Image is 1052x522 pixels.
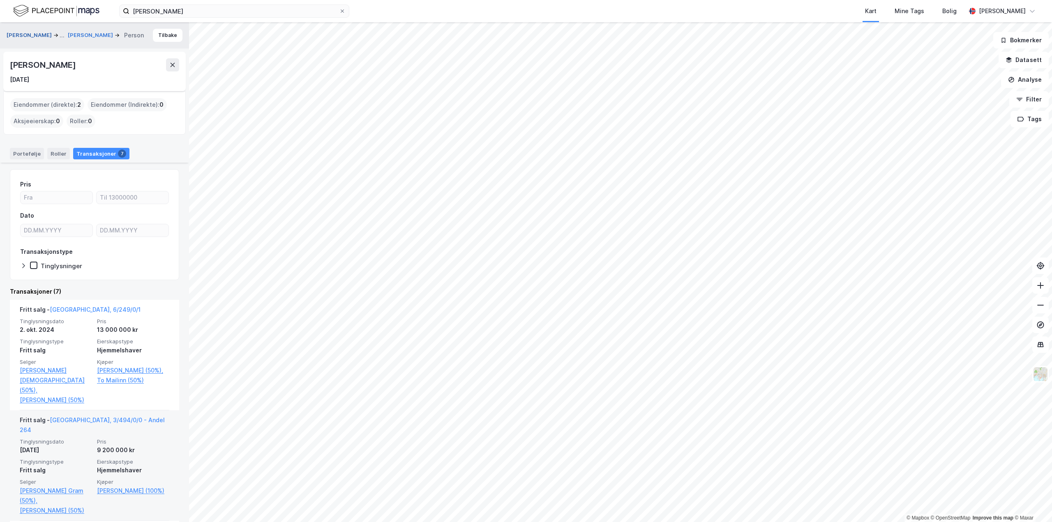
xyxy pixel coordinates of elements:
[97,338,169,345] span: Eierskapstype
[20,211,34,221] div: Dato
[97,191,168,204] input: Til 13000000
[1033,366,1048,382] img: Z
[20,465,92,475] div: Fritt salg
[1011,483,1052,522] iframe: Chat Widget
[153,29,182,42] button: Tilbake
[973,515,1013,521] a: Improve this map
[97,318,169,325] span: Pris
[97,366,169,375] a: [PERSON_NAME] (50%),
[97,438,169,445] span: Pris
[20,318,92,325] span: Tinglysningsdato
[895,6,924,16] div: Mine Tags
[20,325,92,335] div: 2. okt. 2024
[10,98,84,111] div: Eiendommer (direkte) :
[97,345,169,355] div: Hjemmelshaver
[20,345,92,355] div: Fritt salg
[1001,71,1049,88] button: Analyse
[41,262,82,270] div: Tinglysninger
[97,478,169,485] span: Kjøper
[993,32,1049,48] button: Bokmerker
[20,438,92,445] span: Tinglysningsdato
[67,115,95,128] div: Roller :
[10,58,77,71] div: [PERSON_NAME]
[931,515,971,521] a: OpenStreetMap
[10,115,63,128] div: Aksjeeierskap :
[20,359,92,366] span: Selger
[979,6,1026,16] div: [PERSON_NAME]
[21,191,92,204] input: Fra
[73,148,129,159] div: Transaksjoner
[13,4,99,18] img: logo.f888ab2527a4732fd821a326f86c7f29.svg
[865,6,877,16] div: Kart
[20,506,92,515] a: [PERSON_NAME] (50%)
[1010,111,1049,127] button: Tags
[97,375,169,385] a: To Mailinn (50%)
[118,149,126,158] div: 7
[97,445,169,455] div: 9 200 000 kr
[10,148,44,159] div: Portefølje
[20,395,92,405] a: [PERSON_NAME] (50%)
[77,100,81,110] span: 2
[20,179,31,189] div: Pris
[10,75,29,85] div: [DATE]
[97,359,169,366] span: Kjøper
[942,6,957,16] div: Bolig
[97,325,169,335] div: 13 000 000 kr
[20,366,92,395] a: [PERSON_NAME][DEMOGRAPHIC_DATA] (50%),
[50,306,141,313] a: [GEOGRAPHIC_DATA], 6/249/0/1
[60,30,65,40] div: ...
[1009,91,1049,108] button: Filter
[97,486,169,496] a: [PERSON_NAME] (100%)
[20,478,92,485] span: Selger
[20,305,141,318] div: Fritt salg -
[47,148,70,159] div: Roller
[20,458,92,465] span: Tinglysningstype
[88,116,92,126] span: 0
[97,224,168,237] input: DD.MM.YYYY
[21,224,92,237] input: DD.MM.YYYY
[20,415,169,438] div: Fritt salg -
[129,5,339,17] input: Søk på adresse, matrikkel, gårdeiere, leietakere eller personer
[20,486,92,506] a: [PERSON_NAME] Gram (50%),
[7,30,53,40] button: [PERSON_NAME]
[20,247,73,257] div: Transaksjonstype
[10,287,179,297] div: Transaksjoner (7)
[20,445,92,455] div: [DATE]
[97,465,169,475] div: Hjemmelshaver
[20,338,92,345] span: Tinglysningstype
[907,515,929,521] a: Mapbox
[124,30,144,40] div: Person
[68,31,115,39] button: [PERSON_NAME]
[88,98,167,111] div: Eiendommer (Indirekte) :
[999,52,1049,68] button: Datasett
[20,416,165,433] a: [GEOGRAPHIC_DATA], 3/494/0/0 - Andel 264
[159,100,164,110] span: 0
[56,116,60,126] span: 0
[97,458,169,465] span: Eierskapstype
